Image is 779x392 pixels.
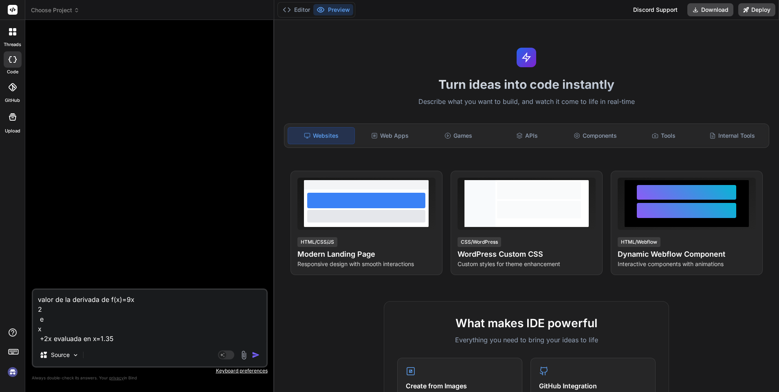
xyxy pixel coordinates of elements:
[458,249,596,260] h4: WordPress Custom CSS
[630,127,697,144] div: Tools
[31,6,79,14] span: Choose Project
[618,237,660,247] div: HTML/Webflow
[51,351,70,359] p: Source
[109,375,124,380] span: privacy
[313,4,353,15] button: Preview
[33,290,266,344] textarea: valor de la derivada de f(x)=9x 2 e x +2x evaluada en x=1.35
[562,127,629,144] div: Components
[406,381,514,391] h4: Create from Images
[32,368,268,374] p: Keyboard preferences
[297,237,337,247] div: HTML/CSS/JS
[738,3,775,16] button: Deploy
[628,3,682,16] div: Discord Support
[6,365,20,379] img: signin
[297,249,436,260] h4: Modern Landing Page
[32,374,268,382] p: Always double-check its answers. Your in Bind
[618,249,756,260] h4: Dynamic Webflow Component
[356,127,423,144] div: Web Apps
[7,68,18,75] label: code
[5,97,20,104] label: GitHub
[239,350,249,360] img: attachment
[5,128,20,134] label: Upload
[297,260,436,268] p: Responsive design with smooth interactions
[288,127,355,144] div: Websites
[72,352,79,359] img: Pick Models
[252,351,260,359] img: icon
[279,4,313,15] button: Editor
[397,335,656,345] p: Everything you need to bring your ideas to life
[699,127,766,144] div: Internal Tools
[279,97,775,107] p: Describe what you want to build, and watch it come to life in real-time
[458,237,501,247] div: CSS/WordPress
[4,41,21,48] label: threads
[493,127,560,144] div: APIs
[397,315,656,332] h2: What makes IDE powerful
[539,381,647,391] h4: GitHub Integration
[425,127,492,144] div: Games
[687,3,733,16] button: Download
[618,260,756,268] p: Interactive components with animations
[279,77,775,92] h1: Turn ideas into code instantly
[458,260,596,268] p: Custom styles for theme enhancement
